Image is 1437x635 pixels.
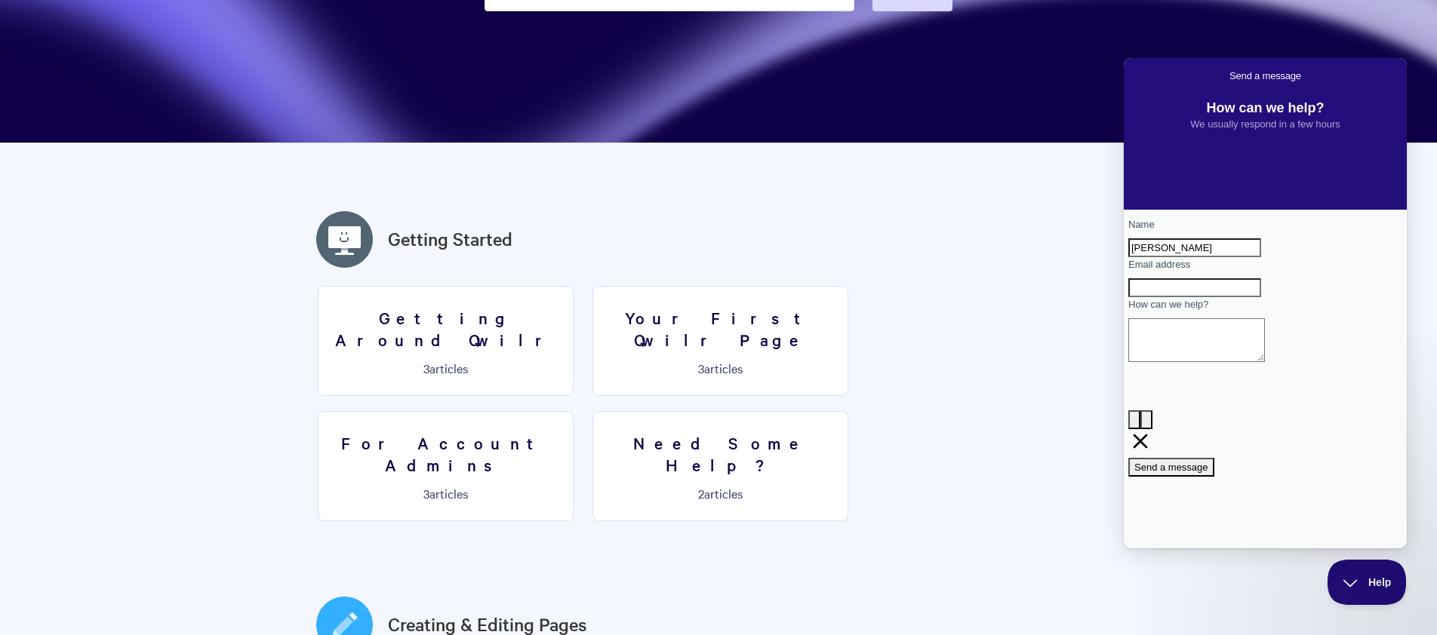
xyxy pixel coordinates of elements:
p: articles [602,361,839,375]
a: Need Some Help? 2articles [592,411,848,521]
iframe: To enrich screen reader interactions, please activate Accessibility in Grammarly extension settings [1124,58,1407,548]
a: Your First Qwilr Page 3articles [592,286,848,396]
p: articles [602,486,839,500]
span: 3 [423,485,429,502]
a: For Account Admins 3articles [318,411,574,521]
h3: Need Some Help? [602,432,839,475]
iframe: Help Scout Beacon - Close [1328,560,1407,605]
h3: For Account Admins [328,432,564,475]
a: Getting Around Qwilr 3articles [318,286,574,396]
h3: Getting Around Qwilr [328,307,564,350]
p: articles [328,486,564,500]
p: articles [328,361,564,375]
span: 3 [423,360,429,376]
span: 3 [698,360,704,376]
a: Getting Started [388,225,512,253]
span: 2 [698,485,704,502]
h3: Your First Qwilr Page [602,307,839,350]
